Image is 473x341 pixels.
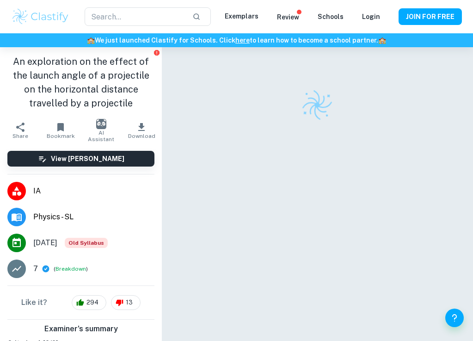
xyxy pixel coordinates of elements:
[33,211,154,223] span: Physics - SL
[445,309,464,327] button: Help and Feedback
[81,118,122,143] button: AI Assistant
[51,154,124,164] h6: View [PERSON_NAME]
[399,8,462,25] button: JOIN FOR FREE
[47,133,75,139] span: Bookmark
[235,37,250,44] a: here
[318,13,344,20] a: Schools
[65,238,108,248] span: Old Syllabus
[7,151,154,167] button: View [PERSON_NAME]
[54,265,88,273] span: ( )
[21,297,47,308] h6: Like it?
[122,118,162,143] button: Download
[86,130,116,143] span: AI Assistant
[96,119,106,129] img: AI Assistant
[72,295,106,310] div: 294
[41,118,81,143] button: Bookmark
[378,37,386,44] span: 🏫
[12,133,28,139] span: Share
[362,13,380,20] a: Login
[81,298,104,307] span: 294
[33,263,38,274] p: 7
[4,323,158,335] h6: Examiner's summary
[111,295,141,310] div: 13
[65,238,108,248] div: Starting from the May 2025 session, the Physics IA requirements have changed. It's OK to refer to...
[33,186,154,197] span: IA
[277,12,299,22] p: Review
[300,87,335,123] img: Clastify logo
[2,35,471,45] h6: We just launched Clastify for Schools. Click to learn how to become a school partner.
[87,37,95,44] span: 🏫
[121,298,138,307] span: 13
[11,7,70,26] img: Clastify logo
[7,55,154,110] h1: An exploration on the effect of the launch angle of a projectile on the horizontal distance trave...
[55,265,86,273] button: Breakdown
[128,133,155,139] span: Download
[225,11,258,21] p: Exemplars
[153,49,160,56] button: Report issue
[85,7,185,26] input: Search...
[33,237,57,248] span: [DATE]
